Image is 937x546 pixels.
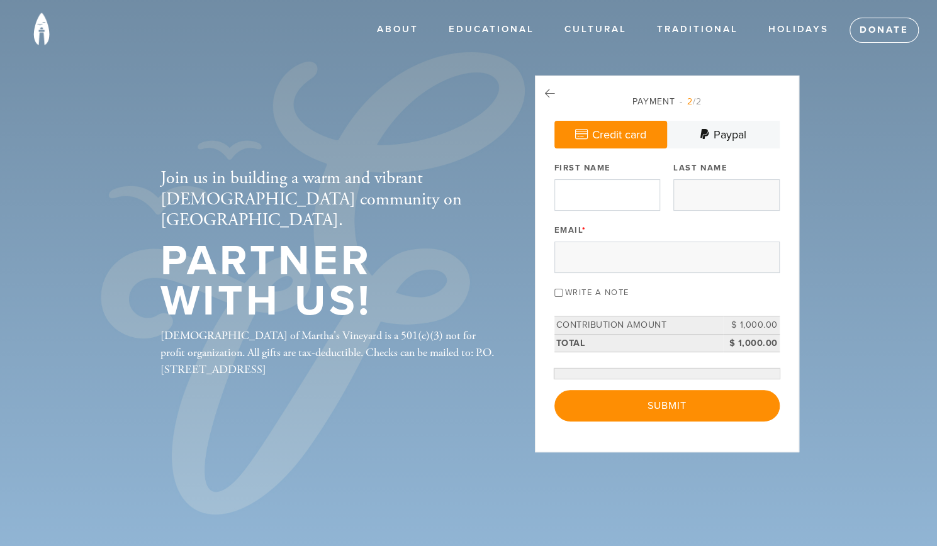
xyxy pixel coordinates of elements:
[368,18,428,42] a: ABOUT
[160,241,494,322] h1: Partner with us!
[555,18,636,42] a: Cultural
[759,18,838,42] a: Holidays
[648,18,748,42] a: Traditional
[554,390,780,421] input: Submit
[554,95,780,108] div: Payment
[439,18,544,42] a: Educational
[554,121,667,148] a: Credit card
[565,287,629,298] label: Write a note
[554,162,611,174] label: First Name
[723,316,780,335] td: $ 1,000.00
[160,327,494,378] div: [DEMOGRAPHIC_DATA] of Martha's Vineyard is a 501(c)(3) not for profit organization. All gifts are...
[680,96,702,107] span: /2
[673,162,727,174] label: Last Name
[554,334,723,352] td: Total
[582,225,586,235] span: This field is required.
[723,334,780,352] td: $ 1,000.00
[687,96,693,107] span: 2
[554,316,723,335] td: Contribution Amount
[850,18,919,43] a: Donate
[160,168,494,231] h2: Join us in building a warm and vibrant [DEMOGRAPHIC_DATA] community on [GEOGRAPHIC_DATA].
[19,6,64,52] img: Chabad-on-the-Vineyard---Flame-ICON.png
[667,121,780,148] a: Paypal
[554,225,586,236] label: Email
